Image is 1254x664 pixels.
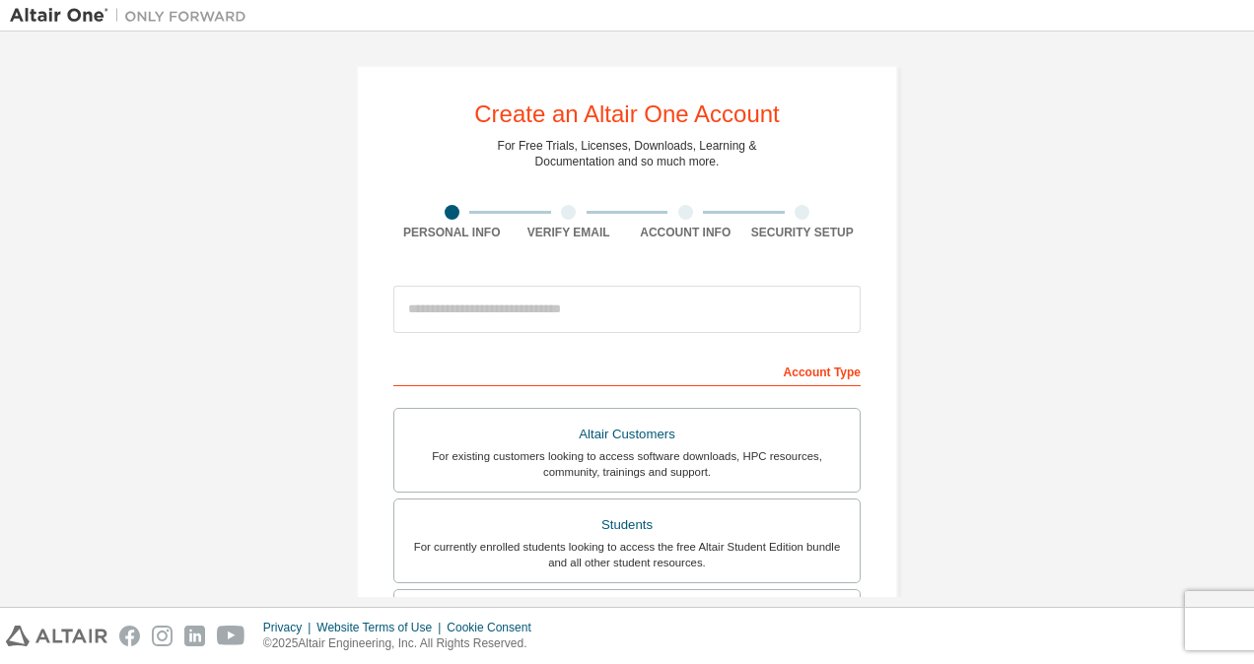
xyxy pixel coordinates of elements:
div: Account Type [393,355,861,386]
div: Students [406,511,848,539]
img: altair_logo.svg [6,626,107,646]
div: For existing customers looking to access software downloads, HPC resources, community, trainings ... [406,448,848,480]
img: facebook.svg [119,626,140,646]
img: youtube.svg [217,626,245,646]
div: Cookie Consent [447,620,542,635]
div: Create an Altair One Account [474,102,780,126]
img: Altair One [10,6,256,26]
p: © 2025 Altair Engineering, Inc. All Rights Reserved. [263,635,543,652]
img: instagram.svg [152,626,173,646]
div: Privacy [263,620,316,635]
div: Account Info [627,225,744,240]
div: Personal Info [393,225,511,240]
div: For Free Trials, Licenses, Downloads, Learning & Documentation and so much more. [498,138,757,169]
div: Verify Email [511,225,628,240]
div: Website Terms of Use [316,620,447,635]
div: For currently enrolled students looking to access the free Altair Student Edition bundle and all ... [406,539,848,570]
img: linkedin.svg [184,626,205,646]
div: Altair Customers [406,421,848,448]
div: Security Setup [744,225,862,240]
